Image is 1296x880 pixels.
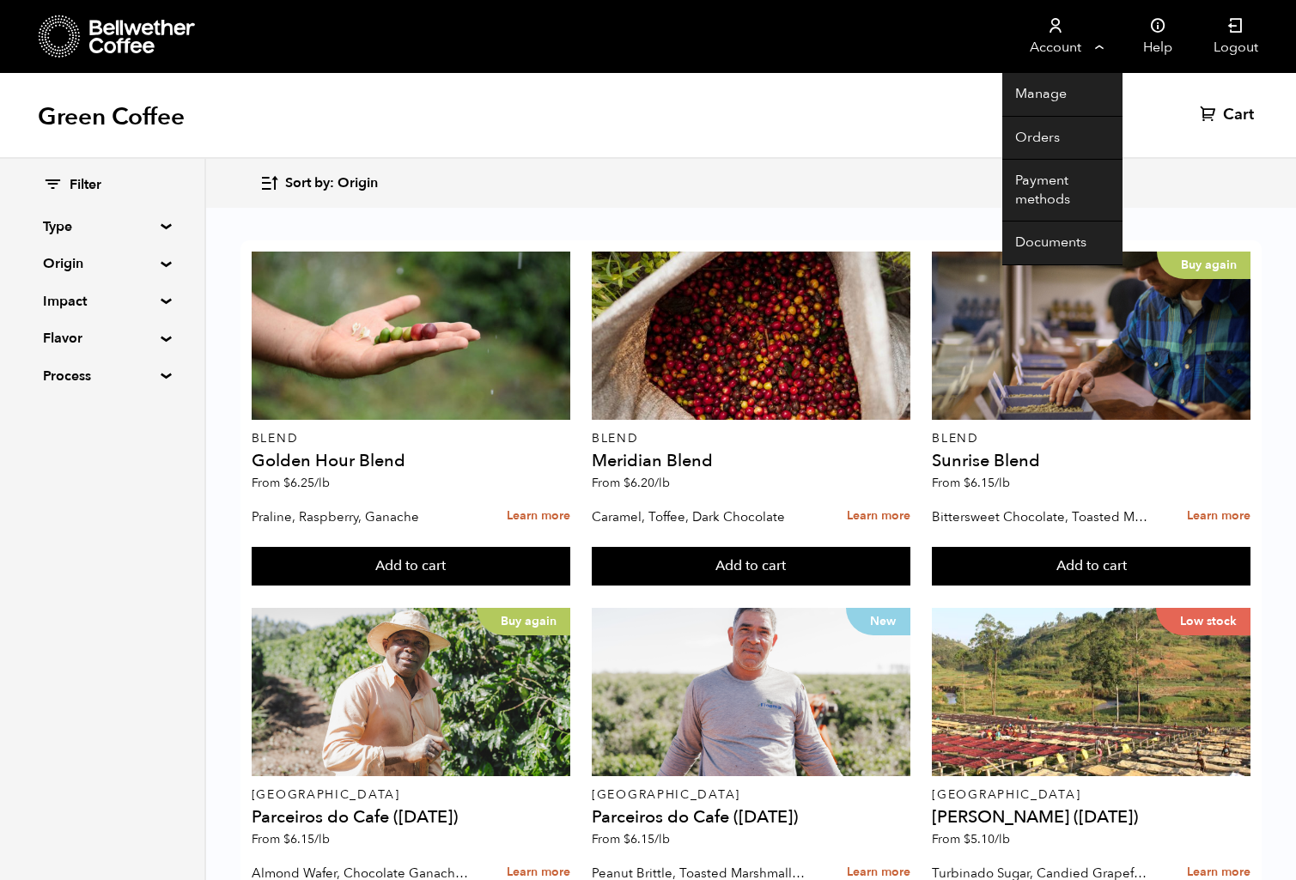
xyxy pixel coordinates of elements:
span: From [932,475,1010,491]
span: $ [283,831,290,847]
span: /lb [314,831,330,847]
span: /lb [314,475,330,491]
p: Buy again [477,608,570,635]
p: [GEOGRAPHIC_DATA] [252,789,570,801]
p: Praline, Raspberry, Ganache [252,504,468,530]
span: From [932,831,1010,847]
a: Cart [1200,105,1258,125]
bdi: 6.25 [283,475,330,491]
a: Learn more [1187,498,1250,535]
span: $ [624,475,630,491]
a: Manage [1002,73,1123,117]
summary: Flavor [43,328,161,349]
span: From [252,831,330,847]
p: Blend [252,433,570,445]
a: Buy again [932,252,1250,420]
span: /lb [654,831,670,847]
p: [GEOGRAPHIC_DATA] [592,789,910,801]
bdi: 6.15 [624,831,670,847]
p: Blend [592,433,910,445]
p: Bittersweet Chocolate, Toasted Marshmallow, Candied Orange, Praline [932,504,1148,530]
a: Buy again [252,608,570,776]
button: Sort by: Origin [259,163,378,203]
summary: Origin [43,253,161,274]
span: From [592,475,670,491]
h4: Parceiros do Cafe ([DATE]) [592,809,910,826]
a: Payment methods [1002,160,1123,222]
a: Orders [1002,117,1123,161]
span: From [252,475,330,491]
h4: Meridian Blend [592,452,910,470]
bdi: 6.15 [964,475,1010,491]
p: [GEOGRAPHIC_DATA] [932,789,1250,801]
bdi: 5.10 [964,831,1010,847]
span: From [592,831,670,847]
span: Cart [1223,105,1254,125]
summary: Impact [43,291,161,312]
p: Buy again [1157,252,1250,279]
p: New [846,608,910,635]
h4: Parceiros do Cafe ([DATE]) [252,809,570,826]
span: /lb [995,475,1010,491]
h1: Green Coffee [38,101,185,132]
a: Documents [1002,222,1123,265]
span: $ [283,475,290,491]
p: Caramel, Toffee, Dark Chocolate [592,504,808,530]
a: Learn more [507,498,570,535]
span: $ [964,831,970,847]
a: Low stock [932,608,1250,776]
summary: Type [43,216,161,237]
a: New [592,608,910,776]
a: Learn more [847,498,910,535]
p: Low stock [1156,608,1250,635]
span: /lb [654,475,670,491]
h4: [PERSON_NAME] ([DATE]) [932,809,1250,826]
p: Blend [932,433,1250,445]
h4: Sunrise Blend [932,452,1250,470]
span: Filter [70,176,101,195]
bdi: 6.20 [624,475,670,491]
h4: Golden Hour Blend [252,452,570,470]
span: /lb [995,831,1010,847]
summary: Process [43,366,161,386]
span: Sort by: Origin [285,174,378,193]
span: $ [964,475,970,491]
bdi: 6.15 [283,831,330,847]
span: $ [624,831,630,847]
button: Add to cart [592,547,910,586]
button: Add to cart [252,547,570,586]
button: Add to cart [932,547,1250,586]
